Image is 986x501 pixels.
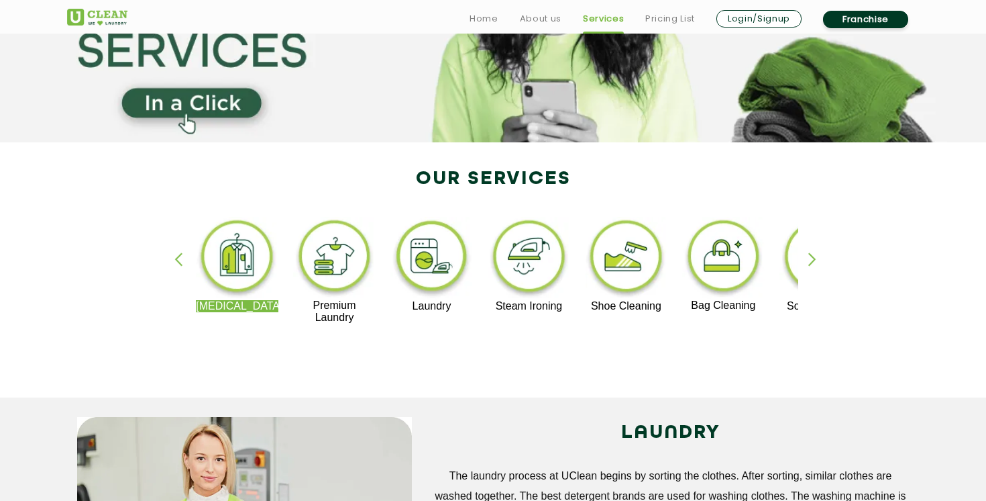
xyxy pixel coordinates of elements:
a: About us [520,11,561,27]
img: laundry_cleaning_11zon.webp [390,217,473,300]
a: Home [470,11,498,27]
a: Pricing List [645,11,695,27]
a: Login/Signup [716,10,802,28]
p: Laundry [390,300,473,312]
p: Steam Ironing [488,300,570,312]
img: steam_ironing_11zon.webp [488,217,570,300]
p: Sofa Cleaning [779,300,862,312]
img: sofa_cleaning_11zon.webp [779,217,862,300]
p: Shoe Cleaning [585,300,667,312]
p: [MEDICAL_DATA] [196,300,278,312]
a: Services [583,11,624,27]
img: dry_cleaning_11zon.webp [196,217,278,300]
img: shoe_cleaning_11zon.webp [585,217,667,300]
img: UClean Laundry and Dry Cleaning [67,9,127,26]
p: Premium Laundry [293,300,376,324]
h2: LAUNDRY [432,417,909,449]
p: Bag Cleaning [682,300,765,312]
img: premium_laundry_cleaning_11zon.webp [293,217,376,300]
a: Franchise [823,11,908,28]
img: bag_cleaning_11zon.webp [682,217,765,300]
